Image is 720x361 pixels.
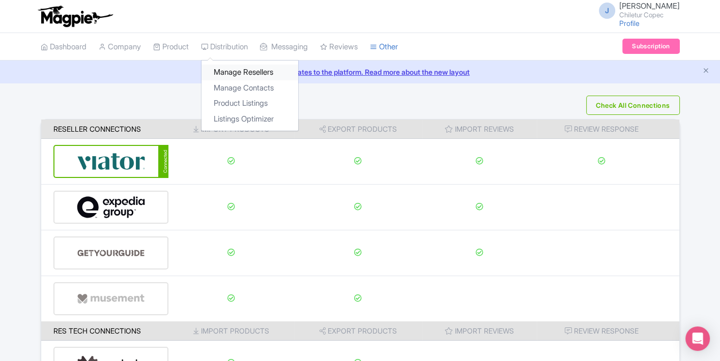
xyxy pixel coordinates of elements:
[77,146,146,177] img: viator-e2bf771eb72f7a6029a5edfbb081213a.svg
[422,321,537,341] th: Import Reviews
[201,65,298,80] a: Manage Resellers
[41,321,169,341] th: Res Tech Connections
[201,111,298,127] a: Listings Optimizer
[201,96,298,111] a: Product Listings
[422,119,537,139] th: Import Reviews
[294,119,422,139] th: Export Products
[41,119,169,139] th: Reseller Connections
[201,80,298,96] a: Manage Contacts
[201,33,248,61] a: Distribution
[619,12,680,18] small: Chiletur Copec
[260,33,308,61] a: Messaging
[593,2,680,18] a: J [PERSON_NAME] Chiletur Copec
[168,321,294,341] th: Import Products
[36,5,114,27] img: logo-ab69f6fb50320c5b225c76a69d11143b.png
[153,33,189,61] a: Product
[586,96,679,115] button: Check All Connections
[158,145,168,178] div: Connected
[77,237,145,268] img: get_your_guide-5a6366678479520ec94e3f9d2b9f304b.svg
[6,67,714,77] a: We made some updates to the platform. Read more about the new layout
[77,283,145,314] img: musement-dad6797fd076d4ac540800b229e01643.svg
[619,19,640,27] a: Profile
[77,192,145,223] img: expedia-9e2f273c8342058d41d2cc231867de8b.svg
[702,66,710,77] button: Close announcement
[41,33,87,61] a: Dashboard
[168,119,294,139] th: Import Products
[294,321,422,341] th: Export Products
[370,33,398,61] a: Other
[53,145,169,178] a: Connected
[599,3,615,19] span: J
[320,33,358,61] a: Reviews
[99,33,141,61] a: Company
[622,39,679,54] a: Subscription
[685,326,710,351] div: Open Intercom Messenger
[619,1,680,11] span: [PERSON_NAME]
[537,119,679,139] th: Review Response
[537,321,679,341] th: Review Response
